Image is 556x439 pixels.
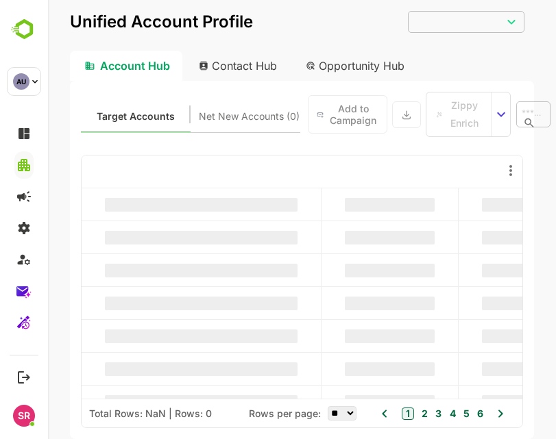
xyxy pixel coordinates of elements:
[412,406,422,421] button: 5
[398,406,408,421] button: 4
[13,405,35,427] div: SR
[14,368,33,386] button: Logout
[247,51,369,81] div: Opportunity Hub
[49,108,127,125] span: Known accounts you’ve identified to target - imported from CRM, Offline upload, or promoted from ...
[22,51,134,81] div: Account Hub
[344,101,373,128] button: Export the selected data as CSV
[378,92,463,137] div: enrich split button
[140,51,241,81] div: Contact Hub
[151,108,252,125] span: Net New Accounts ( 0 )
[360,10,476,34] div: ​
[370,406,380,421] button: 2
[7,16,42,42] img: BambooboxLogoMark.f1c84d78b4c51b1a7b5f700c9845e183.svg
[41,407,164,419] div: Total Rows: NaN | Rows: 0
[22,14,205,30] p: Unified Account Profile
[378,92,444,136] button: Zippy Enrich
[426,406,435,421] button: 6
[444,92,462,136] button: select enrich strategy
[151,108,278,125] div: Newly surfaced ICP-fit accounts from Intent, Website, LinkedIn, and other engagement signals.
[13,73,29,90] div: AU
[384,406,394,421] button: 3
[398,97,435,132] span: Zippy Enrich
[260,95,339,134] button: Add to Campaign
[201,407,273,419] span: Rows per page:
[354,407,366,420] button: 1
